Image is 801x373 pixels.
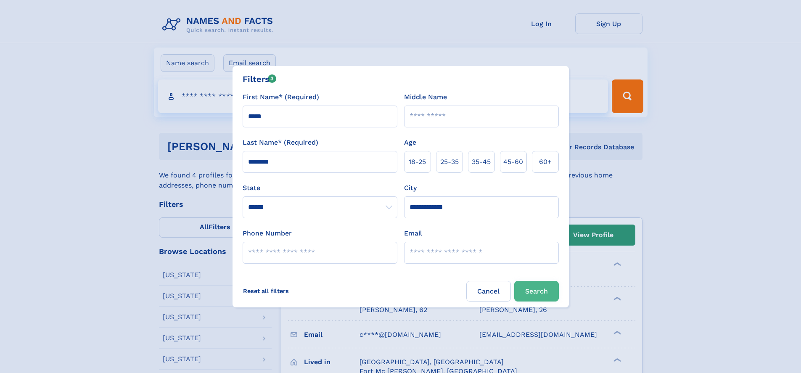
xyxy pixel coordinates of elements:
[243,138,318,148] label: Last Name* (Required)
[404,138,416,148] label: Age
[409,157,426,167] span: 18‑25
[243,92,319,102] label: First Name* (Required)
[404,92,447,102] label: Middle Name
[472,157,491,167] span: 35‑45
[243,228,292,238] label: Phone Number
[503,157,523,167] span: 45‑60
[514,281,559,302] button: Search
[243,73,277,85] div: Filters
[440,157,459,167] span: 25‑35
[404,228,422,238] label: Email
[539,157,552,167] span: 60+
[404,183,417,193] label: City
[238,281,294,301] label: Reset all filters
[243,183,397,193] label: State
[466,281,511,302] label: Cancel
